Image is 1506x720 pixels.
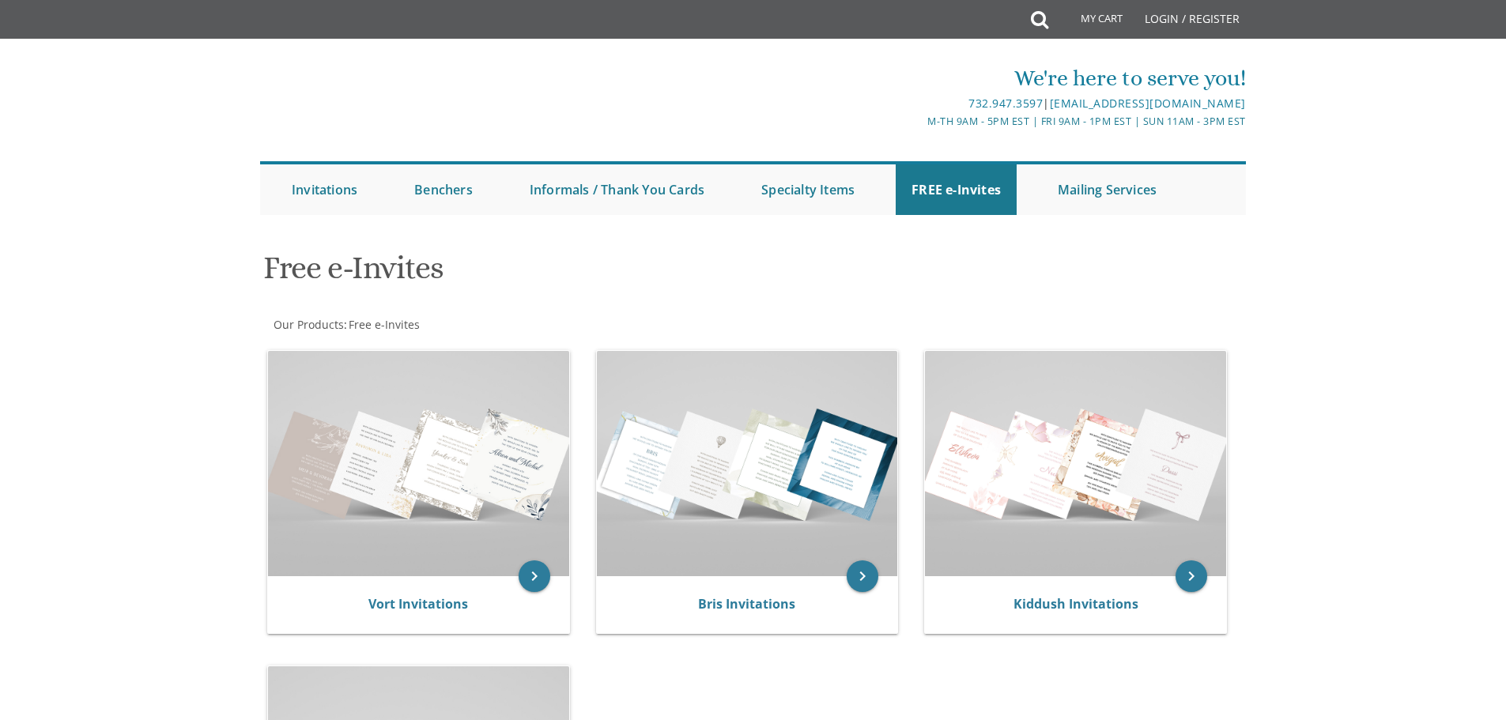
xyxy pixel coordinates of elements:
[263,251,908,297] h1: Free e-Invites
[519,560,550,592] a: keyboard_arrow_right
[1047,2,1134,41] a: My Cart
[272,317,344,332] a: Our Products
[1042,164,1172,215] a: Mailing Services
[260,317,753,333] div: :
[1013,595,1138,613] a: Kiddush Invitations
[1176,560,1207,592] a: keyboard_arrow_right
[698,595,795,613] a: Bris Invitations
[1050,96,1246,111] a: [EMAIL_ADDRESS][DOMAIN_NAME]
[276,164,373,215] a: Invitations
[847,560,878,592] a: keyboard_arrow_right
[590,113,1246,130] div: M-Th 9am - 5pm EST | Fri 9am - 1pm EST | Sun 11am - 3pm EST
[514,164,720,215] a: Informals / Thank You Cards
[349,317,420,332] span: Free e-Invites
[590,94,1246,113] div: |
[745,164,870,215] a: Specialty Items
[597,351,898,576] img: Bris Invitations
[398,164,489,215] a: Benchers
[968,96,1043,111] a: 732.947.3597
[925,351,1226,576] img: Kiddush Invitations
[268,351,569,576] img: Vort Invitations
[368,595,468,613] a: Vort Invitations
[590,62,1246,94] div: We're here to serve you!
[896,164,1017,215] a: FREE e-Invites
[347,317,420,332] a: Free e-Invites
